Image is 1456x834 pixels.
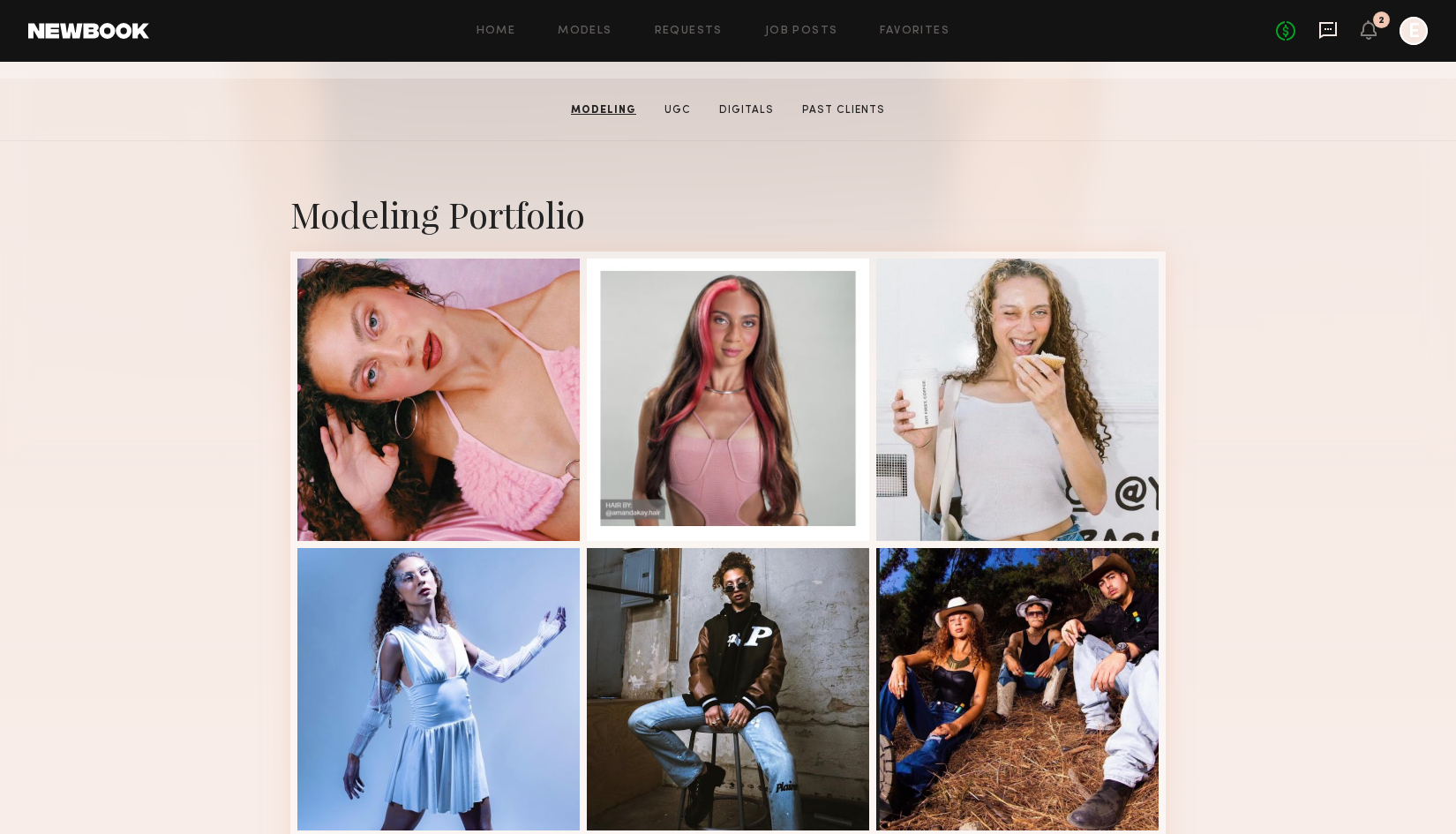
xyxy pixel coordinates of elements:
a: Past Clients [795,102,892,118]
div: 2 [1378,16,1385,26]
a: Favorites [880,26,949,37]
a: UGC [657,102,698,118]
a: Modeling [564,102,643,118]
div: Modeling Portfolio [290,191,1166,237]
a: Home [477,26,516,37]
a: Requests [655,26,723,37]
a: Models [558,26,612,37]
a: Job Posts [765,26,838,37]
a: E [1400,17,1428,45]
a: Digitals [712,102,781,118]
